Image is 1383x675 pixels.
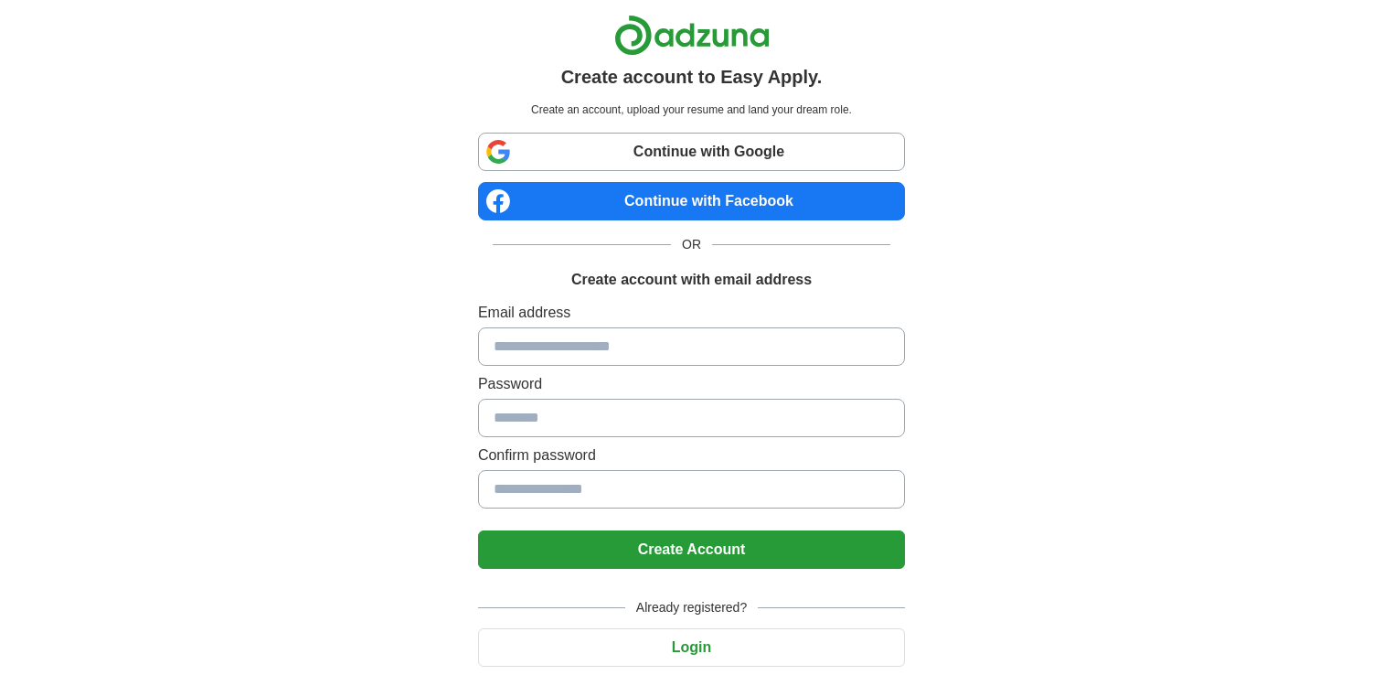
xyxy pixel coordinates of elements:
[478,133,905,171] a: Continue with Google
[478,639,905,655] a: Login
[478,445,905,466] label: Confirm password
[478,628,905,667] button: Login
[561,63,823,91] h1: Create account to Easy Apply.
[478,530,905,569] button: Create Account
[671,235,712,254] span: OR
[614,15,770,56] img: Adzuna logo
[482,102,901,118] p: Create an account, upload your resume and land your dream role.
[478,373,905,395] label: Password
[478,182,905,220] a: Continue with Facebook
[571,269,812,291] h1: Create account with email address
[478,302,905,324] label: Email address
[625,598,758,617] span: Already registered?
